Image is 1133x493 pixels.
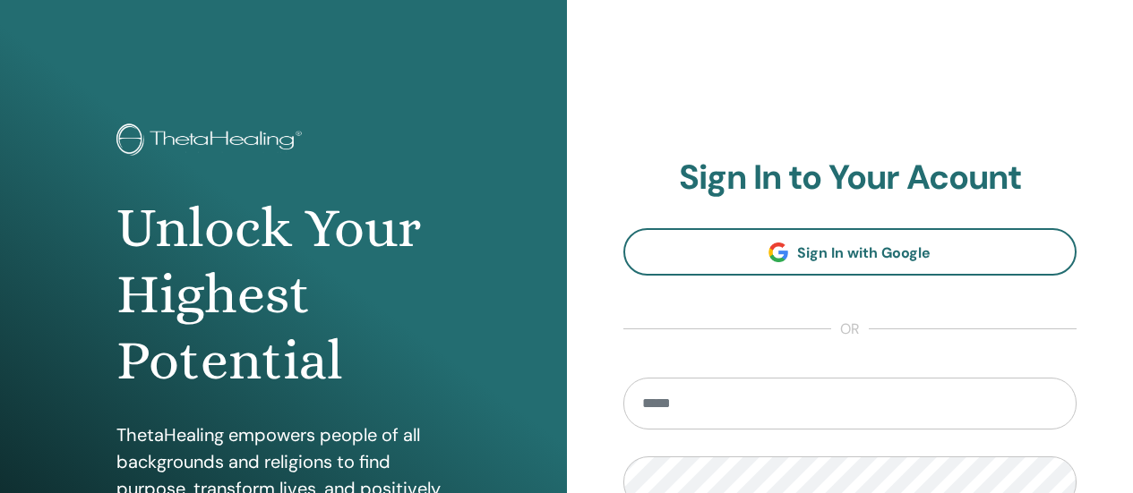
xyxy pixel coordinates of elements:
h2: Sign In to Your Acount [623,157,1077,199]
h1: Unlock Your Highest Potential [116,195,450,395]
span: Sign In with Google [797,243,931,262]
a: Sign In with Google [623,228,1077,276]
span: or [831,319,869,340]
